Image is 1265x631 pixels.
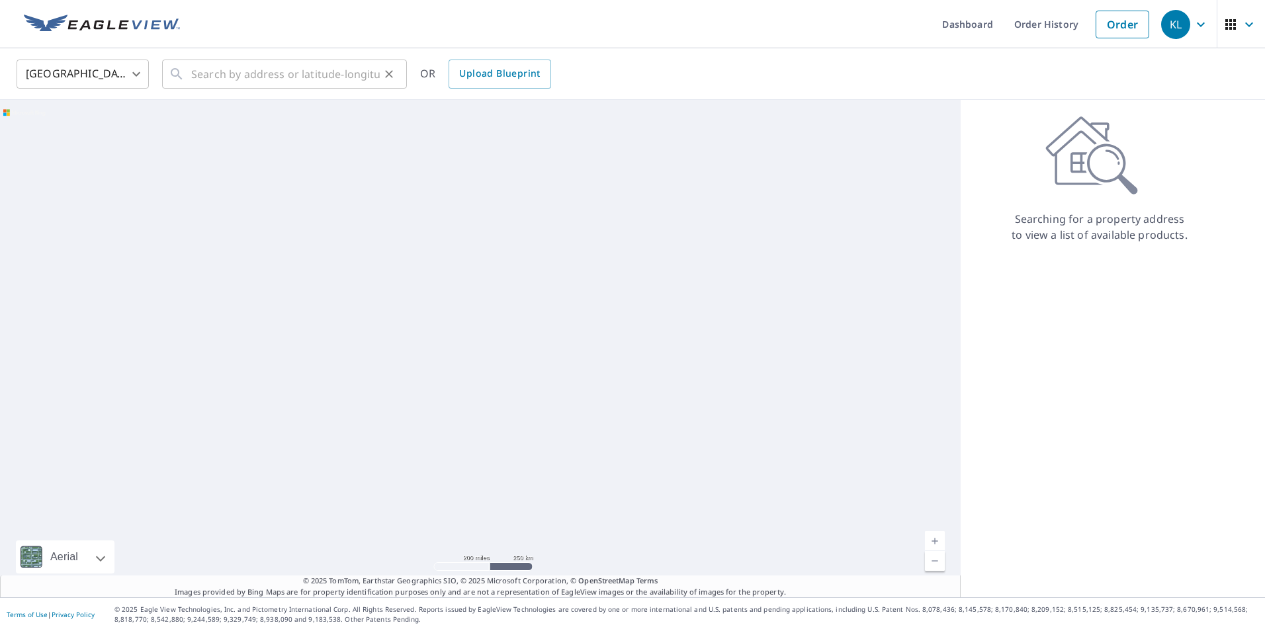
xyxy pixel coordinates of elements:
a: Upload Blueprint [449,60,550,89]
img: EV Logo [24,15,180,34]
p: Searching for a property address to view a list of available products. [1011,211,1188,243]
button: Clear [380,65,398,83]
div: OR [420,60,551,89]
p: © 2025 Eagle View Technologies, Inc. and Pictometry International Corp. All Rights Reserved. Repo... [114,605,1258,624]
a: Terms of Use [7,610,48,619]
span: © 2025 TomTom, Earthstar Geographics SIO, © 2025 Microsoft Corporation, © [303,575,658,587]
a: Current Level 5, Zoom In [925,531,945,551]
div: [GEOGRAPHIC_DATA] [17,56,149,93]
a: Current Level 5, Zoom Out [925,551,945,571]
div: Aerial [16,540,114,573]
span: Upload Blueprint [459,65,540,82]
a: Terms [636,575,658,585]
a: Order [1096,11,1149,38]
input: Search by address or latitude-longitude [191,56,380,93]
div: Aerial [46,540,82,573]
div: KL [1161,10,1190,39]
p: | [7,610,95,618]
a: OpenStreetMap [578,575,634,585]
a: Privacy Policy [52,610,95,619]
